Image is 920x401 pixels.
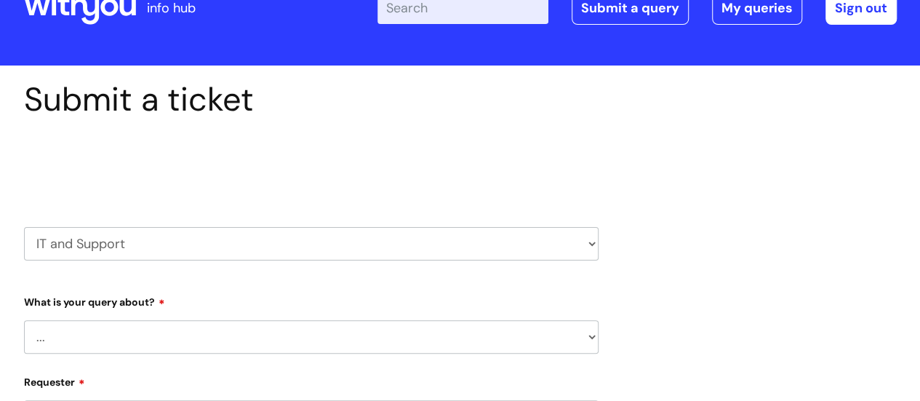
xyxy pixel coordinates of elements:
[24,80,599,119] h1: Submit a ticket
[24,291,599,309] label: What is your query about?
[24,371,599,389] label: Requester
[24,153,599,180] h2: Select issue type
